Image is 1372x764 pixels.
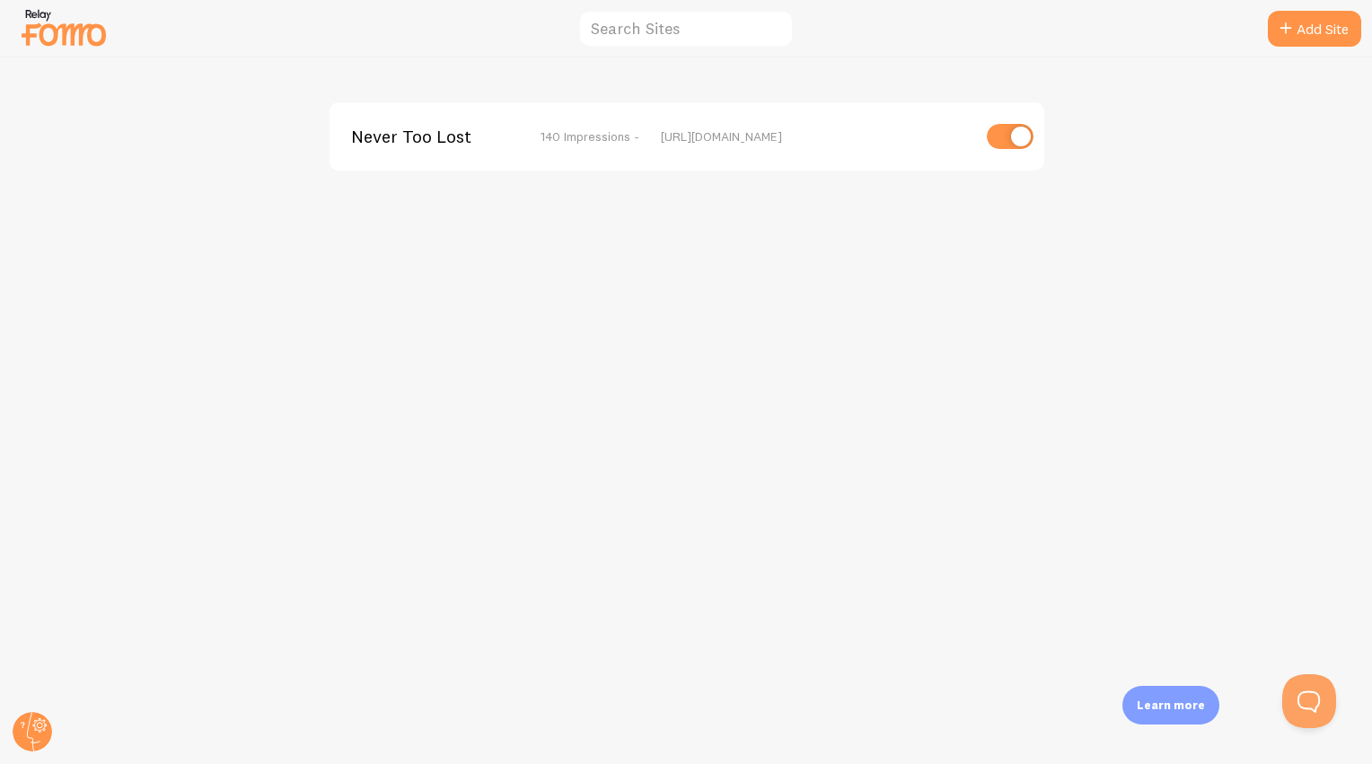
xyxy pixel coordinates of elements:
[661,128,971,145] div: [URL][DOMAIN_NAME]
[1137,697,1205,714] p: Learn more
[1282,674,1336,728] iframe: Help Scout Beacon - Open
[19,4,109,50] img: fomo-relay-logo-orange.svg
[541,128,639,145] span: 140 Impressions -
[351,128,496,145] span: Never Too Lost
[1122,686,1219,724] div: Learn more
